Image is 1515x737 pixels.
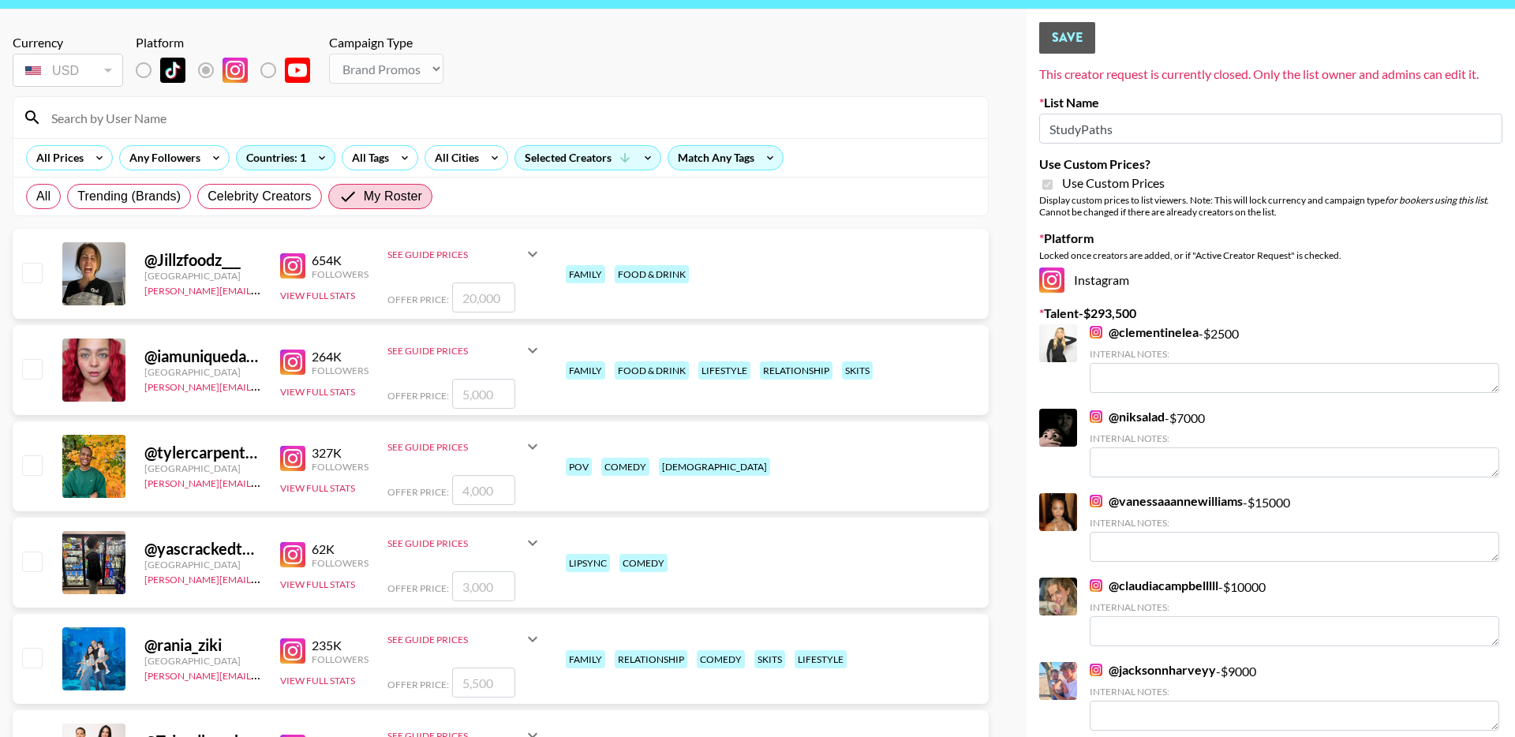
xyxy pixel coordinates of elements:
div: Followers [312,557,368,569]
div: Display custom prices to list viewers. Note: This will lock currency and campaign type . Cannot b... [1039,194,1502,218]
label: List Name [1039,95,1502,110]
a: [PERSON_NAME][EMAIL_ADDRESS][DOMAIN_NAME] [144,474,378,489]
div: All Prices [27,146,87,170]
div: lipsync [566,554,610,572]
div: Any Followers [120,146,204,170]
div: Platform [136,35,323,51]
img: Instagram [1090,326,1102,339]
div: Followers [312,653,368,665]
div: 235K [312,638,368,653]
div: [GEOGRAPHIC_DATA] [144,270,261,282]
button: View Full Stats [280,675,355,686]
div: family [566,361,605,380]
em: for bookers using this list [1385,194,1487,206]
div: See Guide Prices [387,235,542,273]
div: [GEOGRAPHIC_DATA] [144,559,261,571]
div: @ iamuniquedaily [144,346,261,366]
div: Campaign Type [329,35,443,51]
span: All [36,187,50,206]
div: [GEOGRAPHIC_DATA] [144,462,261,474]
div: 264K [312,349,368,365]
div: 62K [312,541,368,557]
label: Talent - $ 293,500 [1039,305,1502,321]
a: @claudiacampbelllll [1090,578,1218,593]
div: Internal Notes: [1090,517,1499,529]
span: Offer Price: [387,294,449,305]
input: Search by User Name [42,105,978,130]
a: @jacksonnharveyy [1090,662,1216,678]
img: Instagram [1090,579,1102,592]
div: See Guide Prices [387,428,542,466]
button: View Full Stats [280,482,355,494]
div: skits [842,361,873,380]
span: Offer Price: [387,679,449,690]
img: Instagram [280,253,305,279]
div: - $ 15000 [1090,493,1499,562]
a: [PERSON_NAME][EMAIL_ADDRESS][DOMAIN_NAME] [144,667,378,682]
div: family [566,265,605,283]
div: family [566,650,605,668]
div: relationship [760,361,832,380]
div: food & drink [615,265,689,283]
img: Instagram [223,58,248,83]
div: Internal Notes: [1090,686,1499,698]
img: Instagram [1039,267,1064,293]
div: See Guide Prices [387,634,523,645]
div: - $ 9000 [1090,662,1499,731]
div: Remove selected talent to change platforms [136,54,323,87]
div: [GEOGRAPHIC_DATA] [144,655,261,667]
div: - $ 7000 [1090,409,1499,477]
div: [DEMOGRAPHIC_DATA] [659,458,770,476]
button: View Full Stats [280,386,355,398]
div: Followers [312,461,368,473]
input: 5,000 [452,379,515,409]
a: [PERSON_NAME][EMAIL_ADDRESS][DOMAIN_NAME] [144,282,378,297]
img: Instagram [280,350,305,375]
div: [GEOGRAPHIC_DATA] [144,366,261,378]
div: All Tags [342,146,392,170]
div: food & drink [615,361,689,380]
div: lifestyle [795,650,847,668]
button: View Full Stats [280,290,355,301]
a: @clementinelea [1090,324,1199,340]
div: See Guide Prices [387,620,542,658]
div: Locked once creators are added, or if "Active Creator Request" is checked. [1039,249,1502,261]
button: View Full Stats [280,578,355,590]
img: Instagram [280,542,305,567]
img: TikTok [160,58,185,83]
div: @ tylercarpenteer [144,443,261,462]
img: Instagram [1090,664,1102,676]
div: Followers [312,268,368,280]
div: See Guide Prices [387,345,523,357]
div: All Cities [425,146,482,170]
div: pov [566,458,592,476]
span: Offer Price: [387,582,449,594]
img: YouTube [285,58,310,83]
div: This creator request is currently closed. Only the list owner and admins can edit it. [1039,66,1502,82]
label: Use Custom Prices? [1039,156,1502,172]
div: Internal Notes: [1090,601,1499,613]
div: Internal Notes: [1090,432,1499,444]
input: 4,000 [452,475,515,505]
span: Celebrity Creators [208,187,312,206]
img: Instagram [280,446,305,471]
a: [PERSON_NAME][EMAIL_ADDRESS][DOMAIN_NAME] [144,378,378,393]
div: 327K [312,445,368,461]
div: comedy [697,650,745,668]
img: Instagram [1090,495,1102,507]
input: 5,500 [452,668,515,698]
a: [PERSON_NAME][EMAIL_ADDRESS][DOMAIN_NAME] [144,571,378,585]
div: USD [16,57,120,84]
div: Countries: 1 [237,146,335,170]
button: Save [1039,22,1095,54]
div: @ rania_ziki [144,635,261,655]
input: 3,000 [452,571,515,601]
span: My Roster [364,187,422,206]
div: See Guide Prices [387,537,523,549]
span: Trending (Brands) [77,187,181,206]
div: Internal Notes: [1090,348,1499,360]
div: Match Any Tags [668,146,783,170]
div: Currency is locked to USD [13,51,123,90]
div: See Guide Prices [387,524,542,562]
div: - $ 2500 [1090,324,1499,393]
